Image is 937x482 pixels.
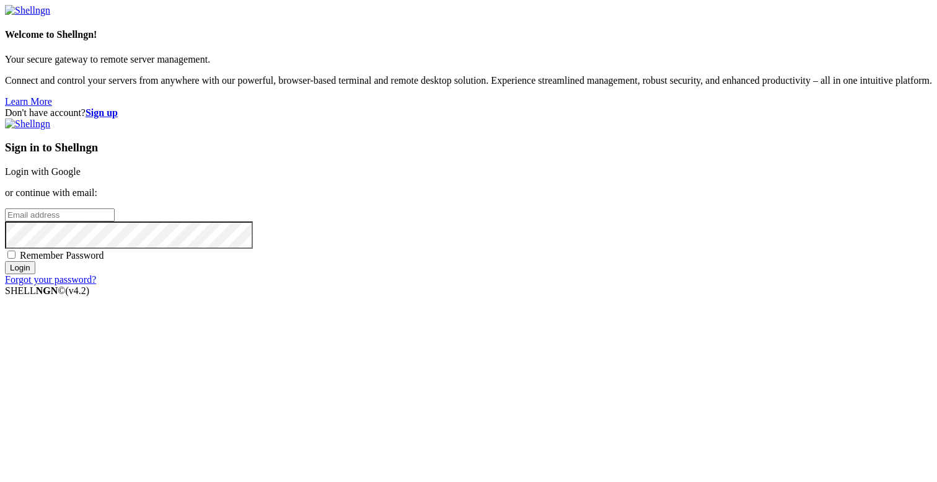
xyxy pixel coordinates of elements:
[20,250,104,261] span: Remember Password
[5,118,50,130] img: Shellngn
[5,166,81,177] a: Login with Google
[36,285,58,296] b: NGN
[5,54,932,65] p: Your secure gateway to remote server management.
[7,251,15,259] input: Remember Password
[5,274,96,285] a: Forgot your password?
[5,285,89,296] span: SHELL ©
[5,5,50,16] img: Shellngn
[86,107,118,118] a: Sign up
[5,141,932,154] h3: Sign in to Shellngn
[5,208,115,221] input: Email address
[5,75,932,86] p: Connect and control your servers from anywhere with our powerful, browser-based terminal and remo...
[5,107,932,118] div: Don't have account?
[5,261,35,274] input: Login
[5,96,52,107] a: Learn More
[66,285,90,296] span: 4.2.0
[5,187,932,199] p: or continue with email:
[5,29,932,40] h4: Welcome to Shellngn!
